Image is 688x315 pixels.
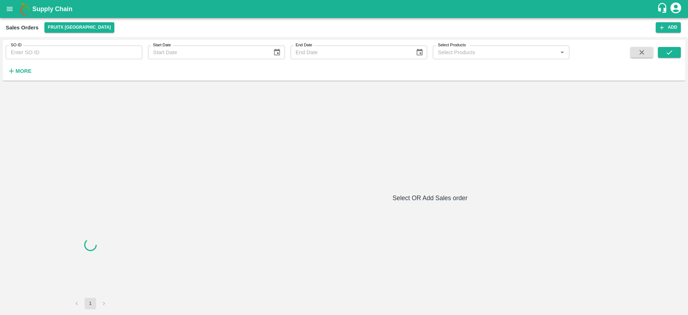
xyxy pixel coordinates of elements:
[32,5,72,13] b: Supply Chain
[11,42,21,48] label: SO ID
[438,42,466,48] label: Select Products
[669,1,682,17] div: account of current user
[70,298,111,309] nav: pagination navigation
[558,48,567,57] button: Open
[1,1,18,17] button: open drawer
[44,22,115,33] button: Select DC
[148,46,267,59] input: Start Date
[153,42,171,48] label: Start Date
[296,42,312,48] label: End Date
[6,46,142,59] input: Enter SO ID
[270,46,284,59] button: Choose date
[6,65,33,77] button: More
[413,46,426,59] button: Choose date
[656,22,681,33] button: Add
[178,193,682,203] h6: Select OR Add Sales order
[32,4,657,14] a: Supply Chain
[435,48,555,57] input: Select Products
[291,46,410,59] input: End Date
[657,3,669,15] div: customer-support
[18,2,32,16] img: logo
[15,68,32,74] strong: More
[6,23,39,32] div: Sales Orders
[85,298,96,309] button: page 1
